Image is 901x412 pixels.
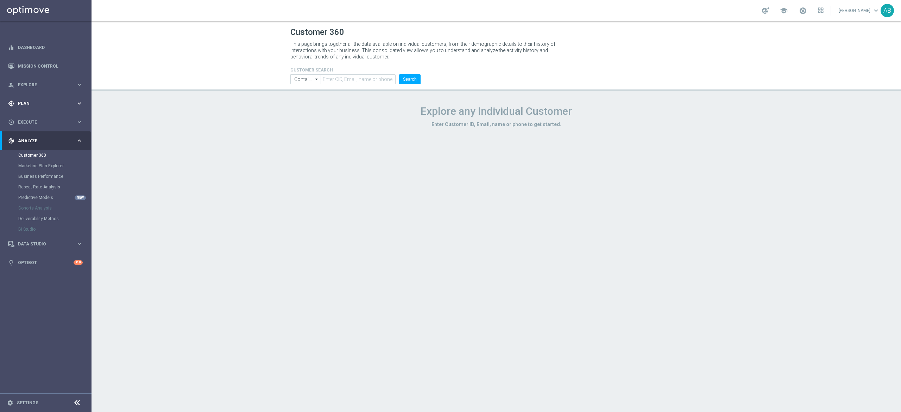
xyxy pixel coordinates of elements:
i: arrow_drop_down [313,75,320,84]
h4: CUSTOMER SEARCH [290,68,421,73]
i: gps_fixed [8,100,14,107]
a: Optibot [18,253,74,272]
span: school [780,7,788,14]
a: [PERSON_NAME]keyboard_arrow_down [838,5,881,16]
a: Mission Control [18,57,83,75]
h3: Enter Customer ID, Email, name or phone to get started. [290,121,702,127]
div: Mission Control [8,57,83,75]
div: Marketing Plan Explorer [18,161,91,171]
a: Customer 360 [18,152,73,158]
i: keyboard_arrow_right [76,81,83,88]
input: Contains [290,74,321,84]
div: Data Studio [8,241,76,247]
a: Dashboard [18,38,83,57]
div: Explore [8,82,76,88]
button: lightbulb Optibot +10 [8,260,83,266]
i: settings [7,400,13,406]
div: AB [881,4,894,17]
i: keyboard_arrow_right [76,137,83,144]
span: Execute [18,120,76,124]
span: Explore [18,83,76,87]
button: play_circle_outline Execute keyboard_arrow_right [8,119,83,125]
div: Deliverability Metrics [18,213,91,224]
i: track_changes [8,138,14,144]
div: NEW [75,195,86,200]
div: Execute [8,119,76,125]
i: person_search [8,82,14,88]
div: Customer 360 [18,150,91,161]
a: Settings [17,401,38,405]
i: keyboard_arrow_right [76,100,83,107]
i: lightbulb [8,260,14,266]
a: Deliverability Metrics [18,216,73,221]
p: This page brings together all the data available on individual customers, from their demographic ... [290,41,561,60]
h1: Explore any Individual Customer [290,105,702,118]
h1: Customer 360 [290,27,702,37]
div: Predictive Models [18,192,91,203]
div: Business Performance [18,171,91,182]
i: keyboard_arrow_right [76,119,83,125]
div: Repeat Rate Analysis [18,182,91,192]
span: keyboard_arrow_down [872,7,880,14]
i: equalizer [8,44,14,51]
button: Search [399,74,421,84]
button: gps_fixed Plan keyboard_arrow_right [8,101,83,106]
span: Plan [18,101,76,106]
a: Marketing Plan Explorer [18,163,73,169]
span: Analyze [18,139,76,143]
button: Data Studio keyboard_arrow_right [8,241,83,247]
a: Repeat Rate Analysis [18,184,73,190]
a: Business Performance [18,174,73,179]
span: Data Studio [18,242,76,246]
div: Optibot [8,253,83,272]
a: Predictive Models [18,195,73,200]
div: Dashboard [8,38,83,57]
div: Analyze [8,138,76,144]
div: Cohorts Analysis [18,203,91,213]
i: keyboard_arrow_right [76,241,83,247]
i: play_circle_outline [8,119,14,125]
input: Enter CID, Email, name or phone [321,74,396,84]
button: track_changes Analyze keyboard_arrow_right [8,138,83,144]
button: equalizer Dashboard [8,45,83,50]
div: BI Studio [18,224,91,235]
div: +10 [74,260,83,265]
button: Mission Control [8,63,83,69]
div: Plan [8,100,76,107]
button: person_search Explore keyboard_arrow_right [8,82,83,88]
